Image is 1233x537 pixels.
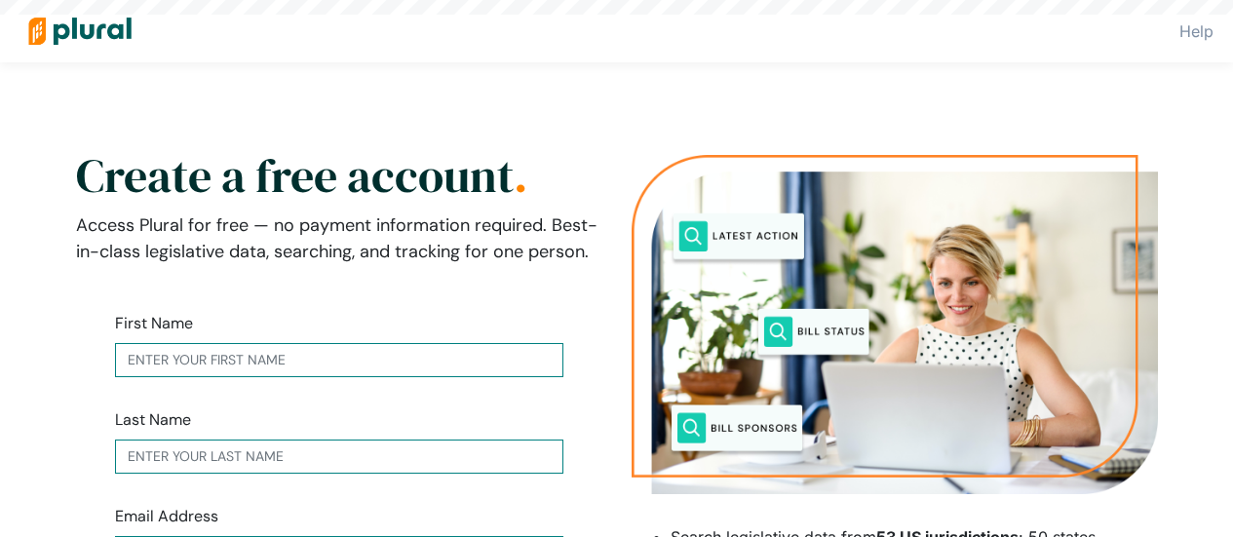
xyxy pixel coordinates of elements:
[1179,21,1214,41] a: Help
[115,343,563,377] input: Enter your first name
[115,440,563,474] input: Enter your last name
[76,212,602,265] p: Access Plural for free — no payment information required. Best-in-class legislative data, searchi...
[115,312,193,335] label: First Name
[115,505,218,528] label: Email Address
[76,158,602,193] h2: Create a free account
[514,143,527,208] span: .
[115,408,191,432] label: Last Name
[632,155,1158,495] img: Person searching on their laptop for public policy information with search words of latest action...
